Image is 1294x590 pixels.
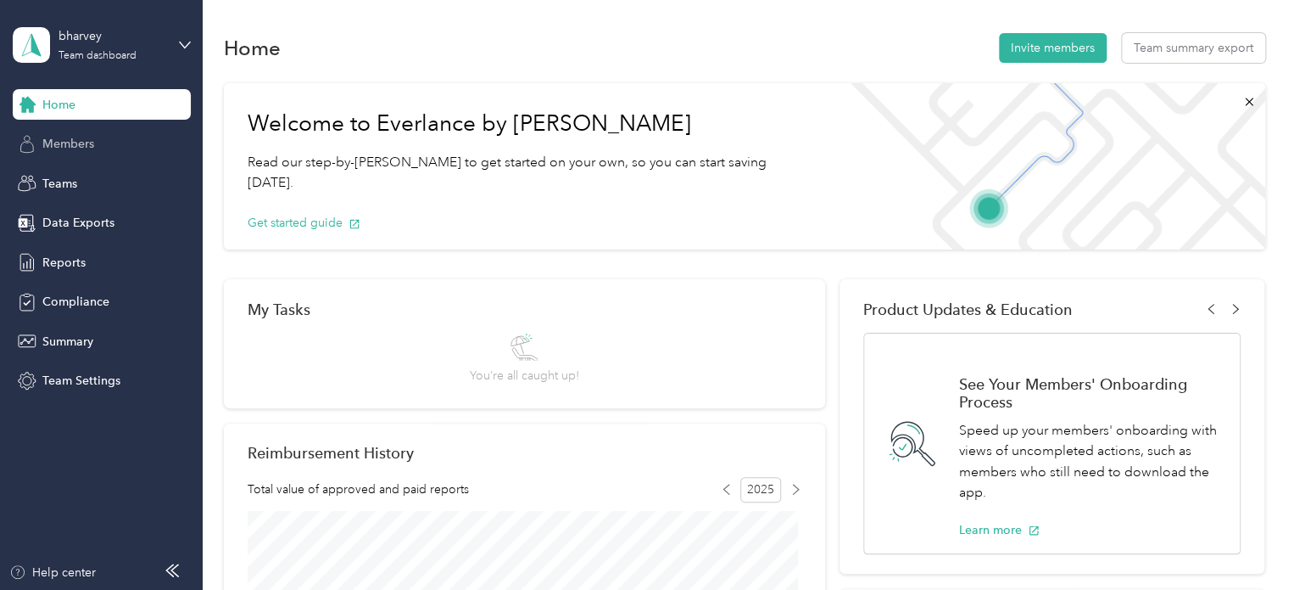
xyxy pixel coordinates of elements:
[224,39,281,57] h1: Home
[248,152,811,194] p: Read our step-by-[PERSON_NAME] to get started on your own, so you can start saving [DATE].
[740,477,781,503] span: 2025
[959,420,1222,503] p: Speed up your members' onboarding with views of uncompleted actions, such as members who still ne...
[42,214,114,232] span: Data Exports
[9,564,96,582] button: Help center
[999,33,1107,63] button: Invite members
[959,521,1040,539] button: Learn more
[42,96,75,114] span: Home
[1199,495,1294,590] iframe: Everlance-gr Chat Button Frame
[59,51,137,61] div: Team dashboard
[248,110,811,138] h1: Welcome to Everlance by [PERSON_NAME]
[863,301,1073,318] span: Product Updates & Education
[42,175,77,193] span: Teams
[42,372,120,390] span: Team Settings
[834,83,1264,250] img: Welcome to everlance
[59,27,165,45] div: bharvey
[248,301,801,318] div: My Tasks
[248,444,414,462] h2: Reimbursement History
[42,135,94,153] span: Members
[42,254,86,272] span: Reports
[42,333,93,351] span: Summary
[248,214,360,232] button: Get started guide
[470,367,579,385] span: You’re all caught up!
[248,480,469,498] span: Total value of approved and paid reports
[42,293,109,311] span: Compliance
[1122,33,1265,63] button: Team summary export
[959,375,1222,411] h1: See Your Members' Onboarding Process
